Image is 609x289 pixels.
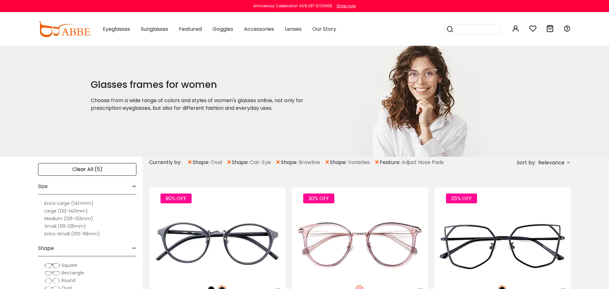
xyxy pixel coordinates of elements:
img: Matte-black Youngitive - Plastic ,Adjust Nose Pads [149,210,285,279]
div: Anniversay Celebration 40% OFF SITEWIDE [253,3,332,9]
span: shape: [193,159,211,166]
a: Shop now [333,3,356,9]
span: 30% OFF [303,194,334,203]
span: Rectangle [62,270,84,276]
span: shape: [232,159,250,166]
img: Rectangle.png [44,270,60,276]
span: Oval [211,159,222,166]
div: Currently by: [149,157,187,168]
span: Sort by: [517,159,536,166]
span: Accessories [244,25,274,33]
span: Goggles [213,25,233,33]
div: Clear All (5) [38,163,136,176]
span: Cat-Eye [250,159,271,166]
span: × [374,157,380,168]
span: shape: [281,159,299,166]
span: Size [38,179,48,194]
img: Black Attercop - Metal,TR ,Adjust Nose Pads [435,210,571,279]
span: Browline [299,159,320,166]
span: - [132,179,136,194]
p: Choose from a wide range of colors and styles of women's glasses online, not only for prescriptio... [91,97,322,112]
span: Featured [179,25,202,33]
label: Medium (126-132mm) [44,215,93,222]
div: Shop now [337,3,356,9]
img: abbeglasses.com [38,21,90,37]
span: × [187,157,193,168]
span: 25% OFF [446,194,477,203]
label: Small (119-125mm) [44,222,86,230]
span: Adjust Nose Pads [402,159,444,166]
span: × [275,157,281,168]
label: Extra-Small (100-118mm) [44,230,100,238]
img: Square.png [44,262,60,269]
label: Large (133-140mm) [44,207,88,215]
span: × [324,157,330,168]
span: Sunglasses [141,25,168,33]
span: Shape [38,241,54,256]
img: glasses frames for women [337,46,499,157]
span: Lenses [285,25,302,33]
span: shape: [330,159,348,166]
span: Round [62,277,75,284]
span: - [132,241,136,256]
span: feature: [380,159,402,166]
span: Varieties [348,159,370,166]
img: Pink Naomi - Metal,TR ,Adjust Nose Pads [292,210,428,279]
span: 90% OFF [160,194,192,203]
span: Eyeglasses [103,25,130,33]
h1: Glasses frames for women [91,79,322,90]
span: Our Story [312,25,336,33]
img: Round.png [44,278,60,284]
label: Extra-Large (141+mm) [44,200,94,207]
span: Square [62,262,77,268]
span: × [226,157,232,168]
span: Relevance [538,157,565,168]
